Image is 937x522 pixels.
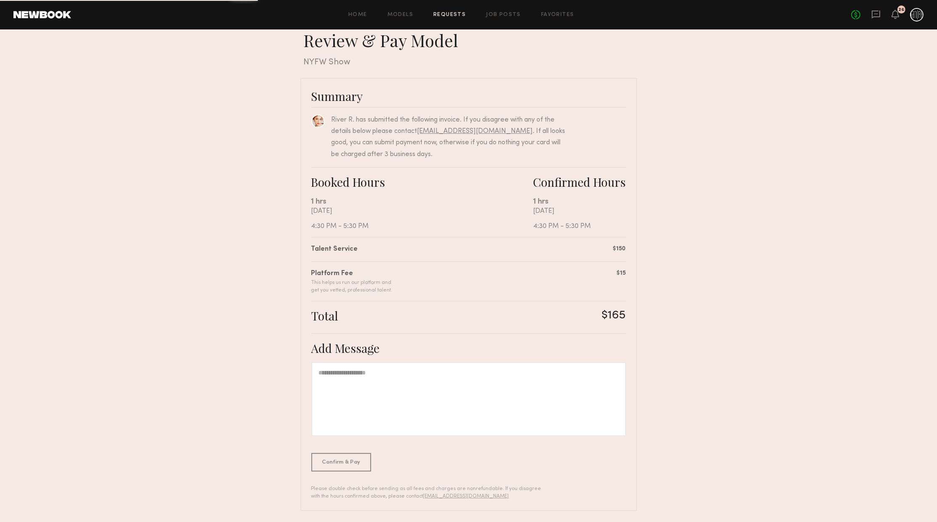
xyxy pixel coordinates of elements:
div: Total [311,308,338,323]
a: Favorites [541,12,574,18]
div: [DATE] 4:30 PM - 5:30 PM [534,207,626,230]
a: [EMAIL_ADDRESS][DOMAIN_NAME] [417,128,533,135]
div: 1 hrs [311,196,534,207]
div: River R. has submitted the following invoice. If you disagree with any of the details below pleas... [332,114,568,160]
div: 26 [899,8,905,12]
div: $150 [613,244,626,253]
div: $165 [602,308,626,323]
a: Models [388,12,413,18]
div: Review & Pay Model [304,30,637,51]
div: 1 hrs [534,196,626,207]
a: Requests [433,12,466,18]
a: Home [348,12,367,18]
div: This helps us run our platform and get you vetted, professional talent. [311,279,393,294]
div: Booked Hours [311,175,534,189]
div: Summary [311,89,626,103]
div: NYFW Show [304,58,637,68]
div: $15 [617,269,626,278]
div: Platform Fee [311,269,393,279]
a: Job Posts [486,12,521,18]
a: [EMAIL_ADDRESS][DOMAIN_NAME] [423,494,509,499]
div: Please double check before sending as all fees and charges are nonrefundable. If you disagree wit... [311,485,547,500]
div: [DATE] 4:30 PM - 5:30 PM [311,207,534,230]
div: Talent Service [311,244,358,254]
div: Add Message [311,341,626,355]
div: Confirmed Hours [534,175,626,189]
